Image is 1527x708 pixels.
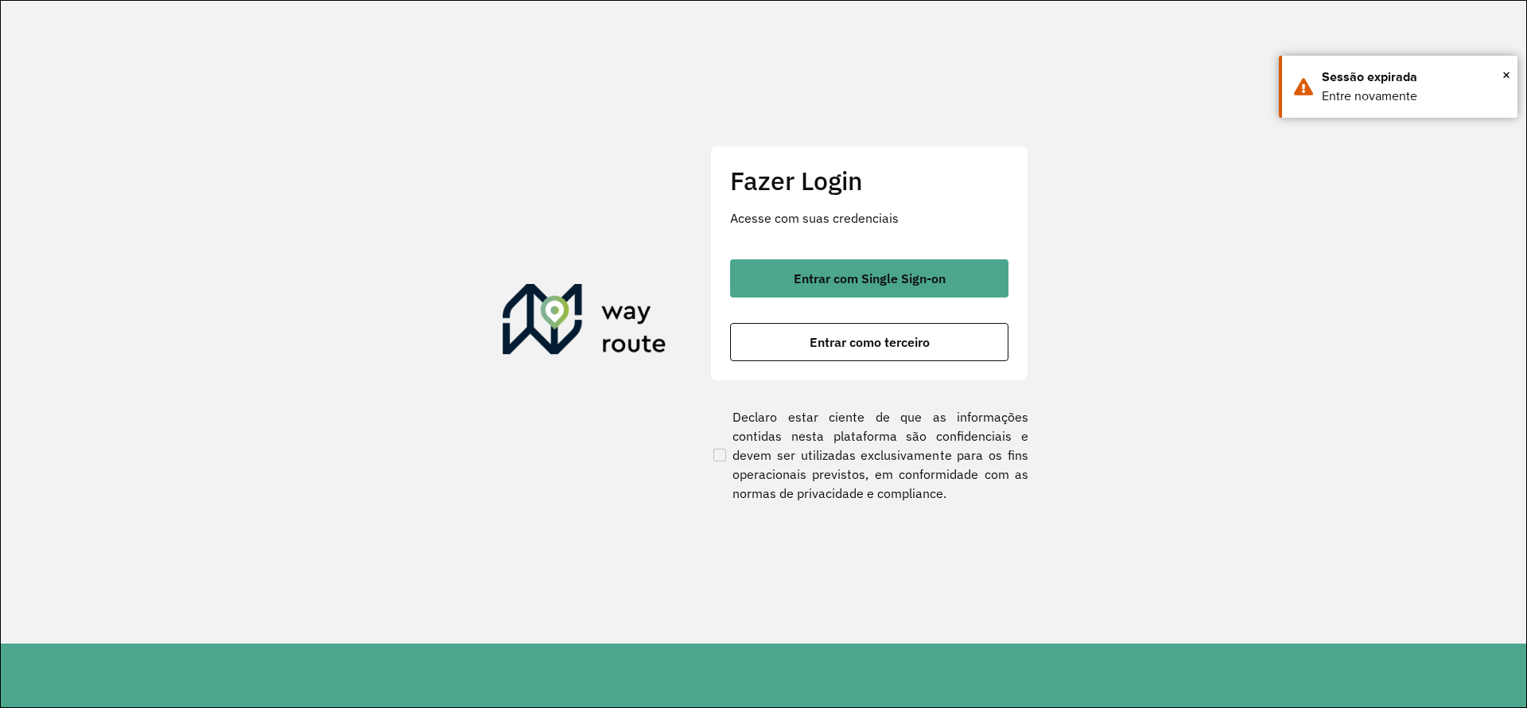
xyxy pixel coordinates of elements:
[503,284,666,360] img: Roteirizador AmbevTech
[1502,63,1510,87] button: Close
[710,407,1028,503] label: Declaro estar ciente de que as informações contidas nesta plataforma são confidenciais e devem se...
[1322,68,1506,87] div: Sessão expirada
[1502,63,1510,87] span: ×
[730,323,1008,361] button: button
[730,259,1008,298] button: button
[1322,87,1506,106] div: Entre novamente
[730,208,1008,228] p: Acesse com suas credenciais
[810,336,930,348] span: Entrar como terceiro
[730,165,1008,196] h2: Fazer Login
[794,272,946,285] span: Entrar com Single Sign-on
